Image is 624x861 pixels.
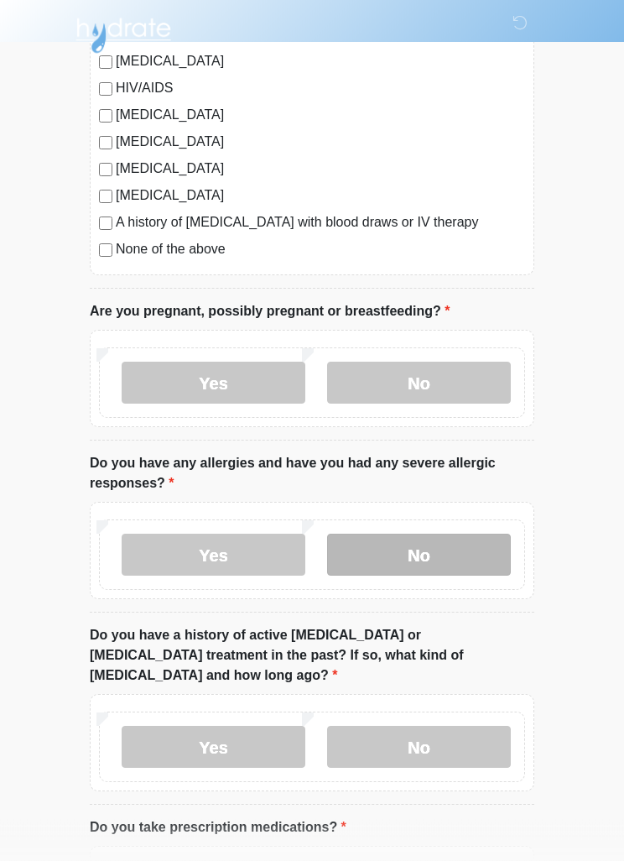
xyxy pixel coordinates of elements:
input: HIV/AIDS [99,83,112,97]
label: A history of [MEDICAL_DATA] with blood draws or IV therapy [116,213,525,233]
img: Hydrate IV Bar - Scottsdale Logo [73,13,174,55]
label: Are you pregnant, possibly pregnant or breastfeeding? [90,302,450,322]
label: [MEDICAL_DATA] [116,159,525,180]
label: [MEDICAL_DATA] [116,133,525,153]
label: Do you take prescription medications? [90,818,346,838]
input: [MEDICAL_DATA] [99,137,112,150]
label: HIV/AIDS [116,79,525,99]
input: [MEDICAL_DATA] [99,110,112,123]
label: Yes [122,363,305,404]
label: None of the above [116,240,525,260]
label: Yes [122,535,305,577]
label: No [327,535,511,577]
label: Do you have any allergies and have you had any severe allergic responses? [90,454,534,494]
input: [MEDICAL_DATA] [99,190,112,204]
label: [MEDICAL_DATA] [116,186,525,206]
label: No [327,727,511,769]
input: None of the above [99,244,112,258]
label: No [327,363,511,404]
label: Do you have a history of active [MEDICAL_DATA] or [MEDICAL_DATA] treatment in the past? If so, wh... [90,626,534,686]
input: A history of [MEDICAL_DATA] with blood draws or IV therapy [99,217,112,231]
label: Yes [122,727,305,769]
label: [MEDICAL_DATA] [116,106,525,126]
input: [MEDICAL_DATA] [99,164,112,177]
